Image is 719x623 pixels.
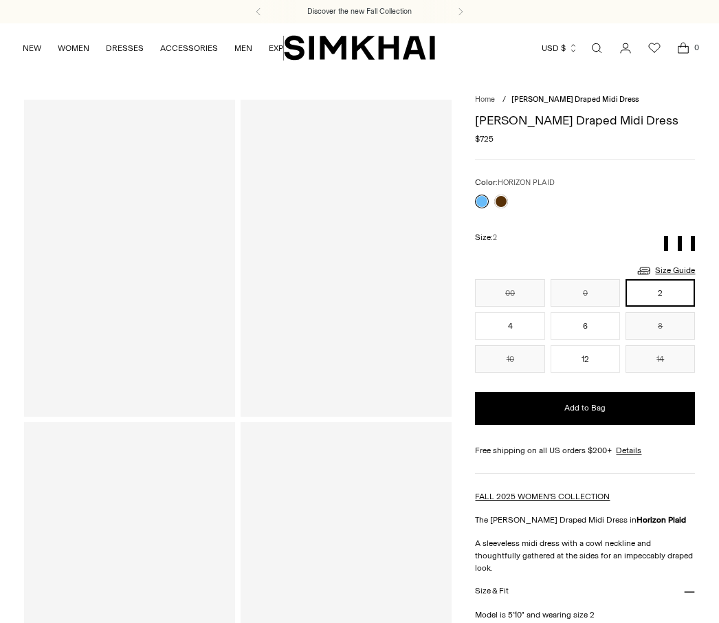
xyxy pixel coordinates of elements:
[502,94,506,106] div: /
[511,95,639,104] span: [PERSON_NAME] Draped Midi Dress
[160,33,218,63] a: ACCESSORIES
[626,279,695,307] button: 2
[583,34,610,62] a: Open search modal
[24,100,235,417] a: Burke Draped Midi Dress
[269,33,305,63] a: EXPLORE
[241,100,452,417] a: Burke Draped Midi Dress
[493,233,497,242] span: 2
[670,34,697,62] a: Open cart modal
[106,33,144,63] a: DRESSES
[475,444,695,457] div: Free shipping on all US orders $200+
[475,133,494,145] span: $725
[498,178,555,187] span: HORIZON PLAID
[551,279,620,307] button: 0
[475,95,495,104] a: Home
[475,574,695,609] button: Size & Fit
[307,6,412,17] a: Discover the new Fall Collection
[637,515,686,525] strong: Horizon Plaid
[626,312,695,340] button: 8
[234,33,252,63] a: MEN
[475,537,695,574] p: A sleeveless midi dress with a cowl neckline and thoughtfully gathered at the sides for an impecc...
[475,514,695,526] p: The [PERSON_NAME] Draped Midi Dress in
[475,231,497,244] label: Size:
[475,345,544,373] button: 10
[475,114,695,127] h1: [PERSON_NAME] Draped Midi Dress
[58,33,89,63] a: WOMEN
[690,41,703,54] span: 0
[475,279,544,307] button: 00
[475,492,610,501] a: FALL 2025 WOMEN'S COLLECTION
[612,34,639,62] a: Go to the account page
[641,34,668,62] a: Wishlist
[475,176,555,189] label: Color:
[551,345,620,373] button: 12
[636,262,695,279] a: Size Guide
[475,587,508,595] h3: Size & Fit
[475,94,695,106] nav: breadcrumbs
[551,312,620,340] button: 6
[23,33,41,63] a: NEW
[475,312,544,340] button: 4
[542,33,578,63] button: USD $
[626,345,695,373] button: 14
[616,444,641,457] a: Details
[284,34,435,61] a: SIMKHAI
[475,392,695,425] button: Add to Bag
[564,402,606,414] span: Add to Bag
